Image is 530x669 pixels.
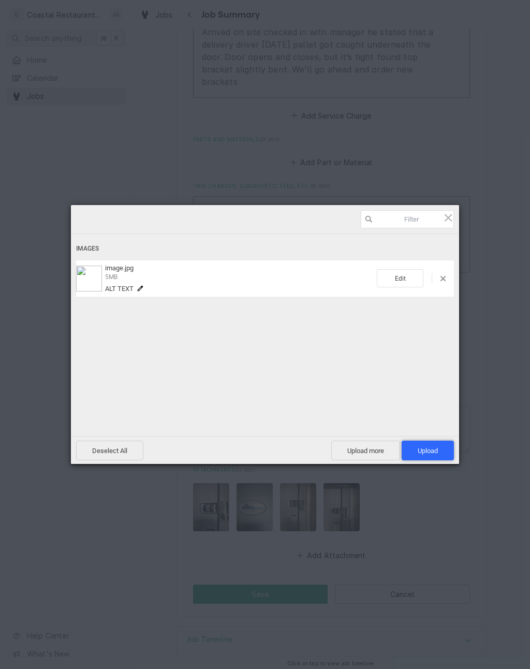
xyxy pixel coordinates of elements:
span: Upload [418,447,438,455]
span: Edit [377,269,423,287]
span: image.jpg [105,264,134,272]
span: Alt text [105,285,134,293]
span: Deselect All [76,441,143,460]
div: image.jpg [102,264,377,293]
span: Upload more [331,441,400,460]
span: Upload [402,441,454,460]
span: Click here or hit ESC to close picker [443,212,454,223]
img: 4d50aea2-33d2-4936-b92c-d1556f8877be [76,266,102,292]
div: Images [76,239,454,258]
input: Filter [361,210,454,228]
span: 5MB [105,273,117,281]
